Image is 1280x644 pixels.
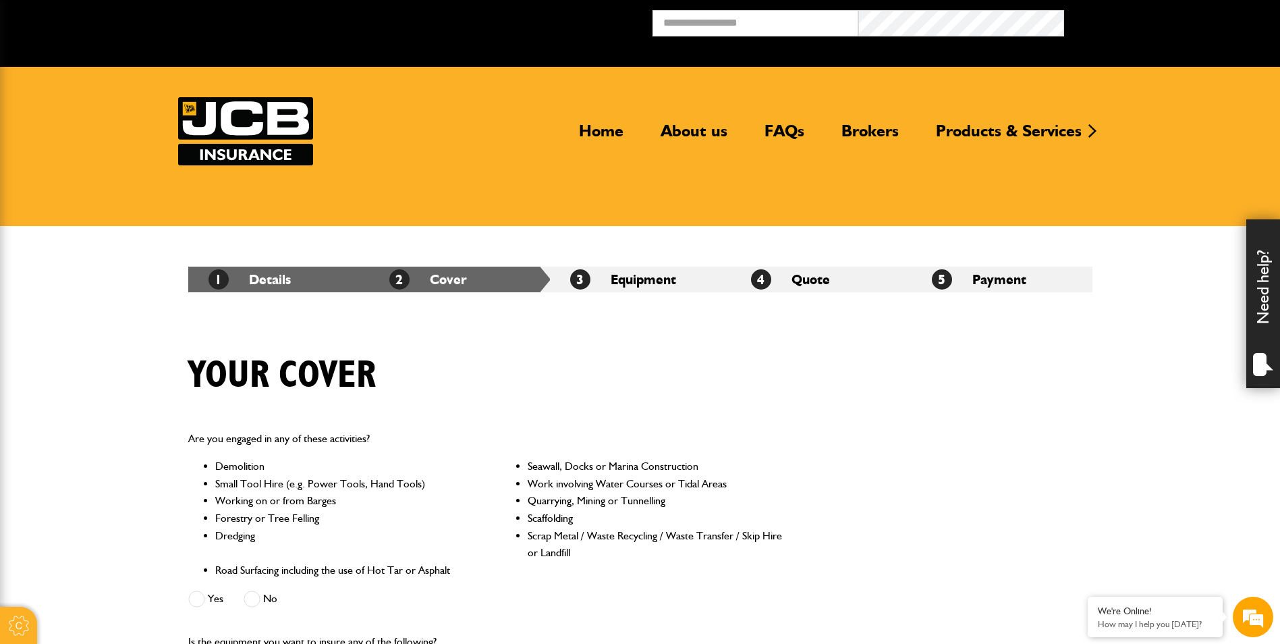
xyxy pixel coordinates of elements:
h1: Your cover [188,353,376,398]
li: Seawall, Docks or Marina Construction [528,458,783,475]
img: JCB Insurance Services logo [178,97,313,165]
label: Yes [188,591,223,608]
label: No [244,591,277,608]
a: Products & Services [926,121,1092,152]
li: Scaffolding [528,510,783,527]
li: Demolition [215,458,471,475]
li: Work involving Water Courses or Tidal Areas [528,475,783,493]
p: How may I help you today? [1098,619,1213,629]
a: FAQs [754,121,814,152]
li: Scrap Metal / Waste Recycling / Waste Transfer / Skip Hire or Landfill [528,527,783,562]
li: Cover [369,267,550,292]
li: Quarrying, Mining or Tunnelling [528,492,783,510]
span: 1 [208,269,229,290]
span: 5 [932,269,952,290]
li: Road Surfacing including the use of Hot Tar or Asphalt [215,562,471,579]
a: About us [650,121,738,152]
p: Are you engaged in any of these activities? [188,430,784,448]
li: Working on or from Barges [215,492,471,510]
a: Home [569,121,634,152]
a: Brokers [831,121,909,152]
span: 3 [570,269,590,290]
a: 1Details [208,271,291,288]
button: Broker Login [1064,10,1270,31]
span: 2 [389,269,410,290]
li: Equipment [550,267,731,292]
li: Payment [912,267,1092,292]
div: Need help? [1246,219,1280,388]
a: JCB Insurance Services [178,97,313,165]
div: We're Online! [1098,606,1213,617]
li: Forestry or Tree Felling [215,510,471,527]
span: 4 [751,269,771,290]
li: Quote [731,267,912,292]
li: Dredging [215,527,471,562]
li: Small Tool Hire (e.g. Power Tools, Hand Tools) [215,475,471,493]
